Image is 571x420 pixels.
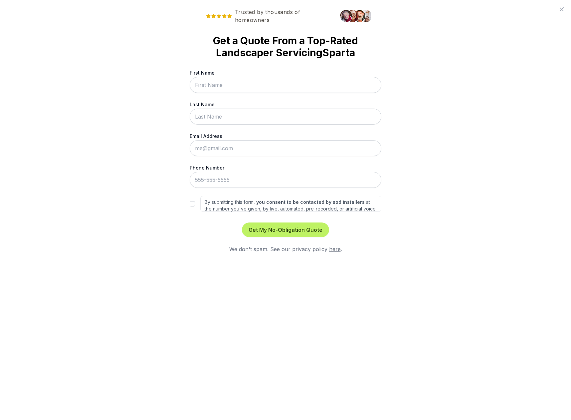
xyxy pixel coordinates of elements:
strong: Get a Quote From a Top-Rated Landscaper Servicing Sparta [200,35,371,59]
a: here [329,246,341,252]
label: Email Address [190,133,381,140]
input: First Name [190,77,381,93]
input: Last Name [190,109,381,125]
label: First Name [190,69,381,76]
label: Phone Number [190,164,381,171]
button: Get My No-Obligation Quote [242,222,329,237]
strong: you consent to be contacted by sod installers [256,199,365,205]
label: By submitting this form, at the number you've given, by live, automated, pre-recorded, or artific... [200,196,381,212]
div: We don't spam. See our privacy policy . [190,245,381,253]
input: me@gmail.com [190,140,381,156]
input: 555-555-5555 [190,172,381,188]
span: Trusted by thousands of homeowners [200,8,336,24]
label: Last Name [190,101,381,108]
